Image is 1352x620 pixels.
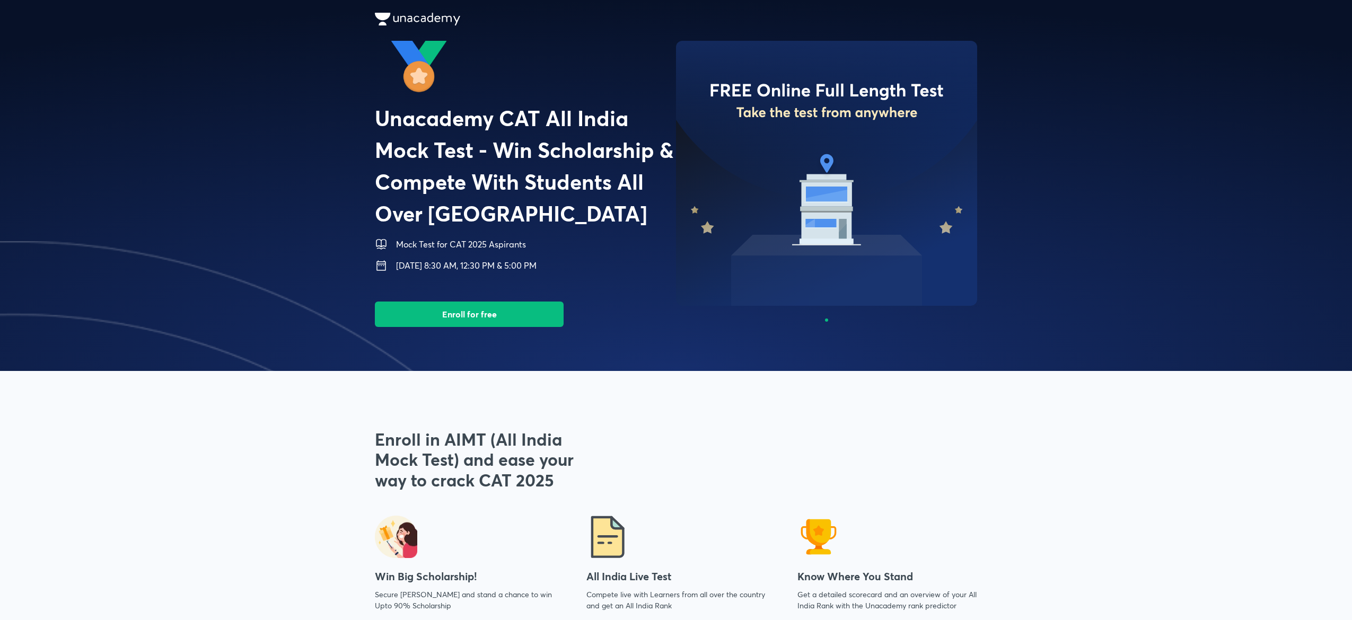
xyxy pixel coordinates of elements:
img: key-point [586,516,629,558]
img: key-point [797,516,840,558]
button: Enroll for free [375,302,564,327]
h4: Win Big Scholarship! [375,569,555,584]
img: key-point [375,516,417,558]
img: book [375,238,388,251]
h2: Enroll in AIMT (All India Mock Test) and ease your way to crack CAT 2025 [375,429,586,490]
h4: All India Live Test [586,569,766,584]
p: Get a detailed scorecard and an overview of your All India Rank with the Unacademy rank predictor [797,589,977,611]
a: logo [375,13,977,28]
img: logo [375,13,460,25]
img: banner-0 [676,41,977,306]
img: logo [375,41,676,94]
p: Secure [PERSON_NAME] and stand a chance to win Upto 90% Scholarship [375,589,555,611]
p: Compete live with Learners from all over the country and get an All India Rank [586,589,766,611]
h4: Know Where You Stand [797,569,977,584]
